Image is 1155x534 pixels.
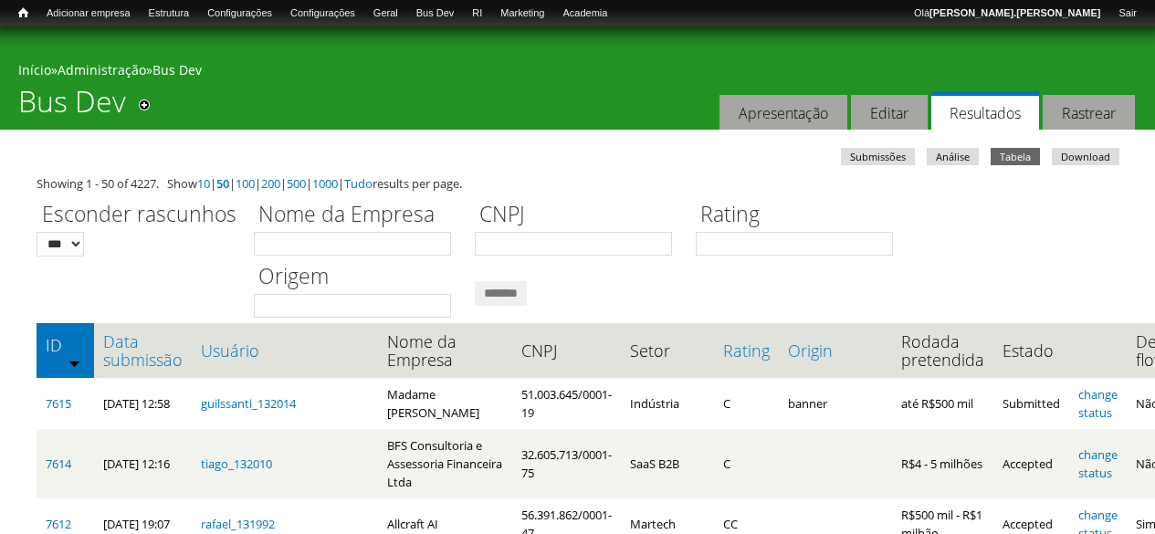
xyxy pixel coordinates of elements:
a: Editar [851,95,928,131]
a: ID [46,336,85,354]
a: Submissões [841,148,915,165]
h1: Bus Dev [18,84,126,130]
a: change status [1078,446,1118,481]
td: SaaS B2B [621,429,714,498]
span: Início [18,6,28,19]
a: Bus Dev [152,61,202,79]
a: 50 [216,175,229,192]
a: 100 [236,175,255,192]
a: Configurações [198,5,281,23]
a: Análise [927,148,979,165]
th: CNPJ [512,323,621,378]
a: 7612 [46,516,71,532]
th: Nome da Empresa [378,323,512,378]
a: Estrutura [140,5,199,23]
a: Download [1052,148,1119,165]
a: Apresentação [719,95,847,131]
a: Tabela [991,148,1040,165]
a: Data submissão [103,332,183,369]
td: banner [779,378,892,429]
a: Academia [553,5,616,23]
a: Adicionar empresa [37,5,140,23]
th: Estado [993,323,1069,378]
a: 500 [287,175,306,192]
td: C [714,429,779,498]
td: Submitted [993,378,1069,429]
a: 7614 [46,455,71,472]
a: 10 [197,175,210,192]
a: rafael_131992 [201,516,275,532]
a: Início [9,5,37,22]
td: [DATE] 12:58 [94,378,192,429]
td: BFS Consultoria e Assessoria Financeira Ltda [378,429,512,498]
a: Usuário [201,341,369,360]
a: Rating [723,341,770,360]
a: Tudo [344,175,373,192]
a: Rastrear [1043,95,1135,131]
td: [DATE] 12:16 [94,429,192,498]
td: 32.605.713/0001-75 [512,429,621,498]
div: Showing 1 - 50 of 4227. Show | | | | | | results per page. [37,174,1118,193]
a: Administração [58,61,146,79]
a: Início [18,61,51,79]
a: 1000 [312,175,338,192]
label: Origem [254,261,463,294]
a: tiago_132010 [201,455,272,472]
th: Setor [621,323,714,378]
a: Sair [1109,5,1146,23]
strong: [PERSON_NAME].[PERSON_NAME] [929,7,1100,18]
a: RI [463,5,491,23]
label: CNPJ [475,199,684,232]
a: Bus Dev [407,5,464,23]
td: 51.003.645/0001-19 [512,378,621,429]
td: até R$500 mil [892,378,993,429]
a: Configurações [281,5,364,23]
td: Madame [PERSON_NAME] [378,378,512,429]
a: 200 [261,175,280,192]
a: guilssanti_132014 [201,395,296,412]
td: R$4 - 5 milhões [892,429,993,498]
a: Geral [364,5,407,23]
td: Accepted [993,429,1069,498]
a: Marketing [491,5,553,23]
img: ordem crescente [68,357,80,369]
a: Resultados [931,91,1039,131]
td: Indústria [621,378,714,429]
a: 7615 [46,395,71,412]
label: Rating [696,199,905,232]
th: Rodada pretendida [892,323,993,378]
a: Origin [788,341,883,360]
div: » » [18,61,1137,84]
td: C [714,378,779,429]
a: Olá[PERSON_NAME].[PERSON_NAME] [905,5,1109,23]
label: Esconder rascunhos [37,199,242,232]
label: Nome da Empresa [254,199,463,232]
a: change status [1078,386,1118,421]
